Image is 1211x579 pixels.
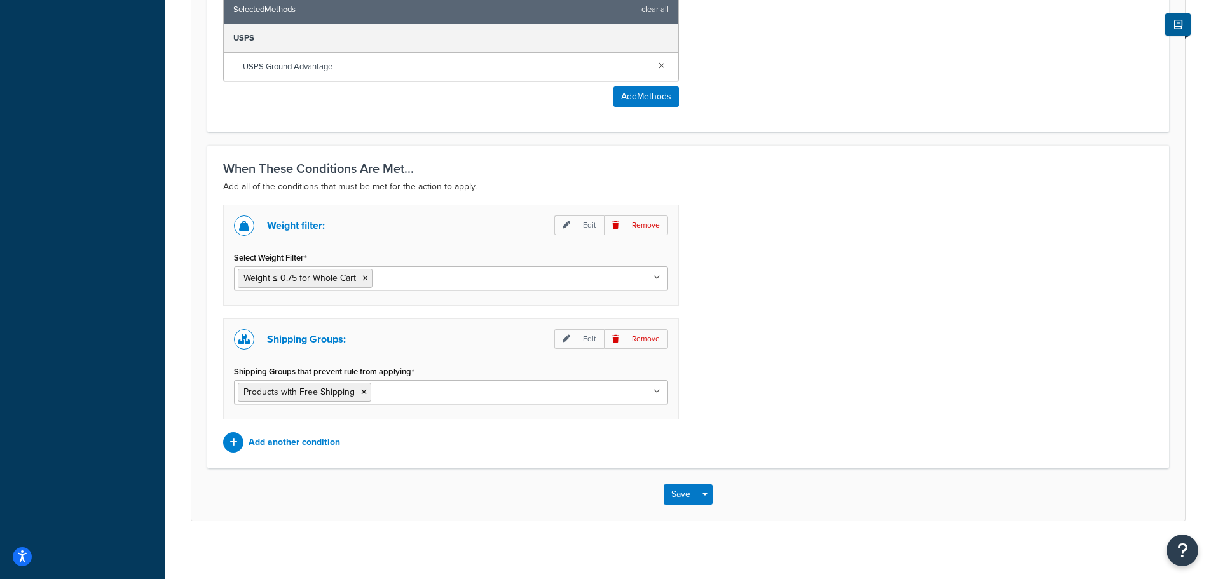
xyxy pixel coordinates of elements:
[267,217,325,235] p: Weight filter:
[664,484,698,505] button: Save
[234,253,307,263] label: Select Weight Filter
[243,58,648,76] span: USPS Ground Advantage
[249,433,340,451] p: Add another condition
[223,179,1153,194] p: Add all of the conditions that must be met for the action to apply.
[223,161,1153,175] h3: When These Conditions Are Met...
[243,271,356,285] span: Weight ≤ 0.75 for Whole Cart
[554,329,604,349] p: Edit
[233,1,635,18] span: Selected Methods
[267,330,346,348] p: Shipping Groups:
[613,86,679,107] button: AddMethods
[243,385,355,398] span: Products with Free Shipping
[1167,535,1198,566] button: Open Resource Center
[554,215,604,235] p: Edit
[234,367,414,377] label: Shipping Groups that prevent rule from applying
[1165,13,1191,36] button: Show Help Docs
[224,24,678,53] div: USPS
[641,1,669,18] a: clear all
[604,215,668,235] p: Remove
[604,329,668,349] p: Remove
